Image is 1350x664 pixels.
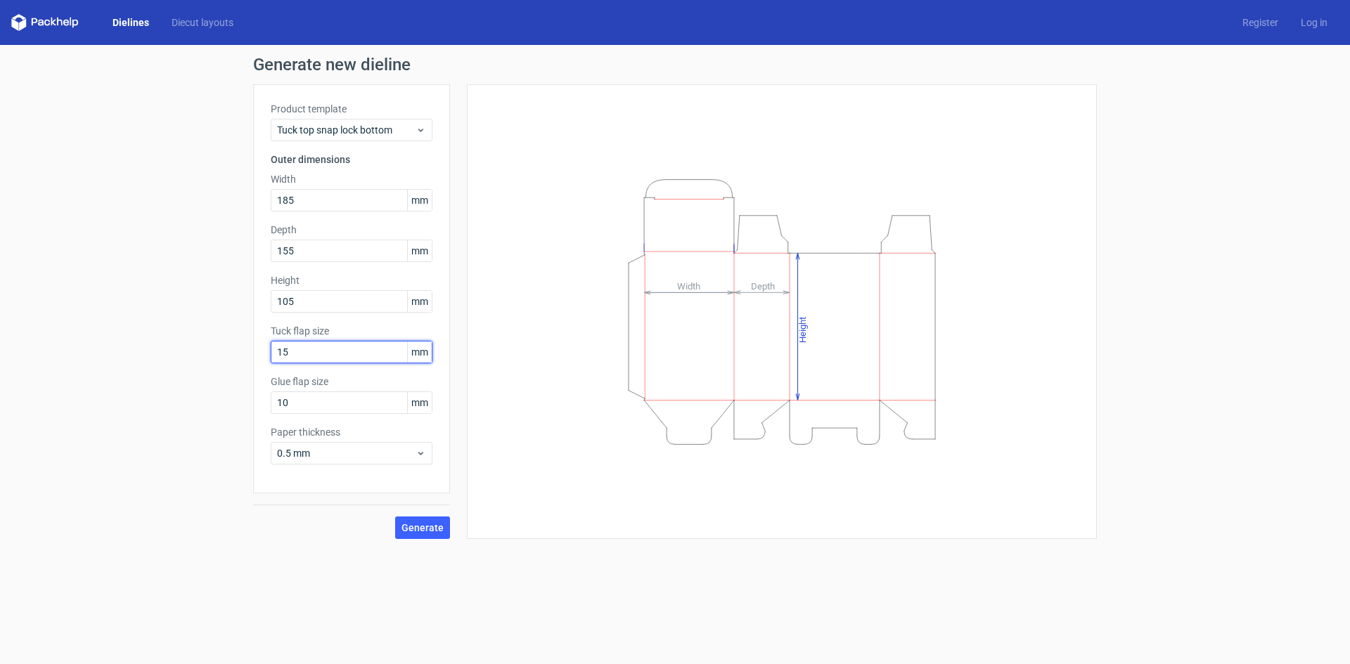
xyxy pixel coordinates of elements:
[271,425,432,439] label: Paper thickness
[677,280,700,291] tspan: Width
[271,324,432,338] label: Tuck flap size
[401,523,444,533] span: Generate
[271,273,432,287] label: Height
[395,516,450,539] button: Generate
[407,341,432,363] span: mm
[797,316,808,342] tspan: Height
[407,392,432,413] span: mm
[407,240,432,261] span: mm
[277,446,416,460] span: 0.5 mm
[407,291,432,312] span: mm
[253,56,1097,73] h1: Generate new dieline
[271,375,432,389] label: Glue flap size
[1231,15,1290,30] a: Register
[101,15,160,30] a: Dielines
[751,280,775,291] tspan: Depth
[271,223,432,237] label: Depth
[277,123,416,137] span: Tuck top snap lock bottom
[271,152,432,167] h3: Outer dimensions
[271,172,432,186] label: Width
[407,190,432,211] span: mm
[1290,15,1339,30] a: Log in
[271,102,432,116] label: Product template
[160,15,245,30] a: Diecut layouts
